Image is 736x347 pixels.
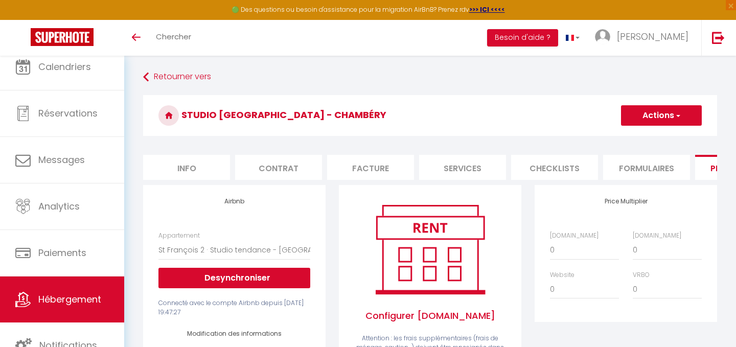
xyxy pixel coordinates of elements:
[148,20,199,56] a: Chercher
[617,30,688,43] span: [PERSON_NAME]
[550,270,574,280] label: Website
[603,155,690,180] li: Formulaires
[143,155,230,180] li: Info
[235,155,322,180] li: Contrat
[487,29,558,47] button: Besoin d'aide ?
[38,60,91,73] span: Calendriers
[158,198,310,205] h4: Airbnb
[158,268,310,288] button: Desynchroniser
[143,95,717,136] h3: Studio [GEOGRAPHIC_DATA] - Chambéry
[595,29,610,44] img: ...
[38,107,98,120] span: Réservations
[419,155,506,180] li: Services
[38,293,101,306] span: Hébergement
[38,153,85,166] span: Messages
[365,200,495,298] img: rent.png
[174,330,295,337] h4: Modification des informations
[633,270,650,280] label: VRBO
[621,105,702,126] button: Actions
[511,155,598,180] li: Checklists
[469,5,505,14] a: >>> ICI <<<<
[633,231,681,241] label: [DOMAIN_NAME]
[38,246,86,259] span: Paiements
[712,31,725,44] img: logout
[354,298,506,333] span: Configurer [DOMAIN_NAME]
[158,298,310,318] div: Connecté avec le compte Airbnb depuis [DATE] 19:47:27
[31,28,94,46] img: Super Booking
[550,198,702,205] h4: Price Multiplier
[158,231,200,241] label: Appartement
[587,20,701,56] a: ... [PERSON_NAME]
[550,231,599,241] label: [DOMAIN_NAME]
[38,200,80,213] span: Analytics
[327,155,414,180] li: Facture
[143,68,717,86] a: Retourner vers
[156,31,191,42] span: Chercher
